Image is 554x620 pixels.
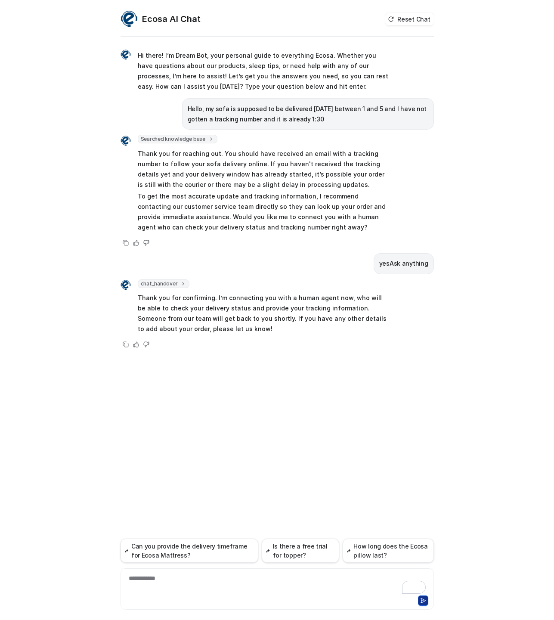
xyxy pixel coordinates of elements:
[121,10,138,28] img: Widget
[121,280,131,290] img: Widget
[123,574,432,594] div: To enrich screen reader interactions, please activate Accessibility in Grammarly extension settings
[379,258,428,269] p: yesAsk anything
[121,50,131,60] img: Widget
[262,539,339,563] button: Is there a free trial for topper?
[385,13,433,25] button: Reset Chat
[138,149,390,190] p: Thank you for reaching out. You should have received an email with a tracking number to follow yo...
[142,13,201,25] h2: Ecosa AI Chat
[138,293,390,334] p: Thank you for confirming. I’m connecting you with a human agent now, who will be able to check yo...
[138,279,190,288] span: chat_handover
[138,191,390,232] p: To get the most accurate update and tracking information, I recommend contacting our customer ser...
[138,50,390,92] p: Hi there! I’m Dream Bot, your personal guide to everything Ecosa. Whether you have questions abou...
[343,539,434,563] button: How long does the Ecosa pillow last?
[121,136,131,146] img: Widget
[138,135,217,143] span: Searched knowledge base
[188,104,428,124] p: Hello, my sofa is supposed to be delivered [DATE] between 1 and 5 and I have not gotten a trackin...
[121,539,259,563] button: Can you provide the delivery timeframe for Ecosa Mattress?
